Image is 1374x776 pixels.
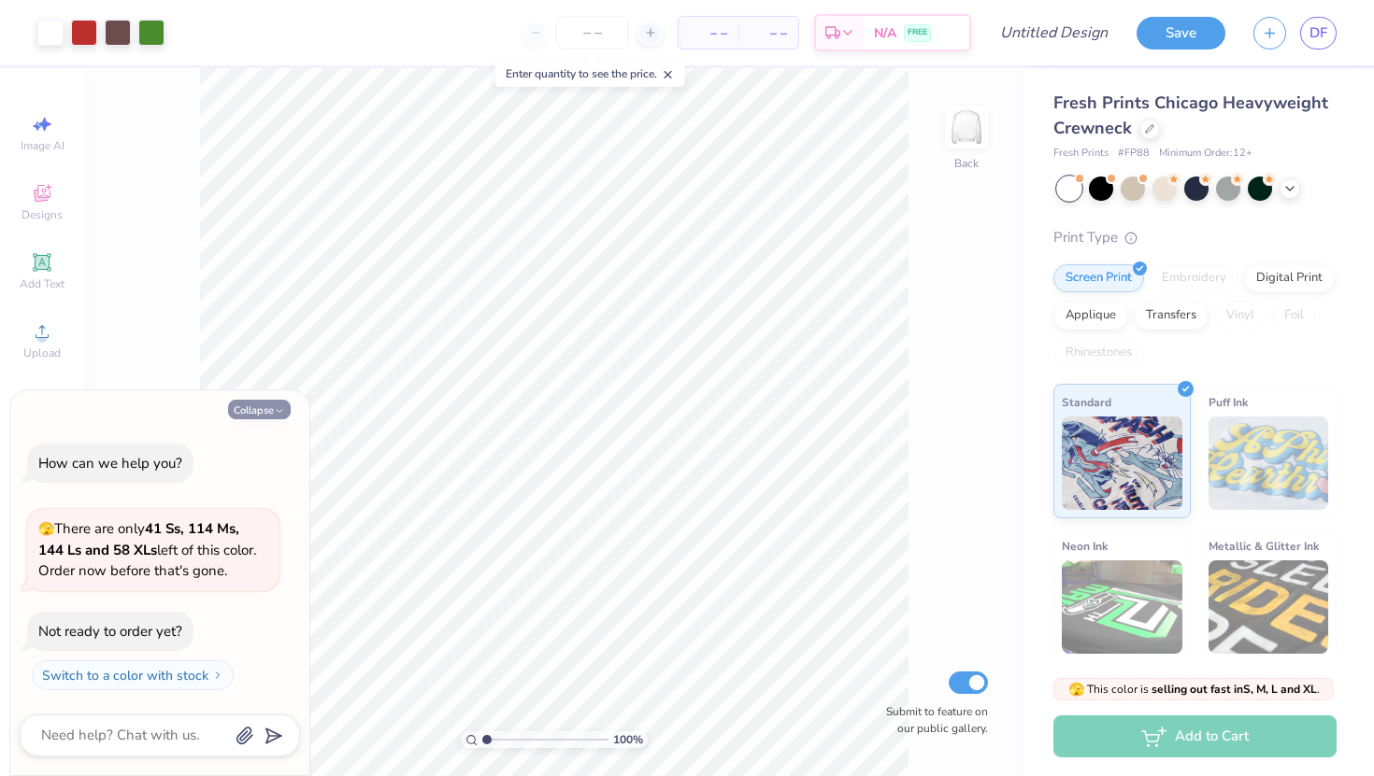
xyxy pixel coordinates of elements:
[1118,146,1150,162] span: # FP88
[38,519,256,580] span: There are only left of this color. Order now before that's gone.
[1062,416,1182,510] img: Standard
[1062,560,1182,654] img: Neon Ink
[948,108,985,146] img: Back
[613,731,643,748] span: 100 %
[1150,264,1238,292] div: Embroidery
[1134,302,1209,330] div: Transfers
[212,670,223,681] img: Switch to a color with stock
[38,520,54,538] span: 🫣
[38,454,182,473] div: How can we help you?
[20,276,64,291] span: Add Text
[1209,416,1329,510] img: Puff Ink
[38,622,182,641] div: Not ready to order yet?
[1214,302,1267,330] div: Vinyl
[1068,681,1320,698] span: This color is .
[1062,392,1111,412] span: Standard
[1053,92,1328,139] span: Fresh Prints Chicago Heavyweight Crewneck
[1053,339,1144,367] div: Rhinestones
[228,400,291,419] button: Collapse
[750,23,787,43] span: – –
[21,138,64,153] span: Image AI
[1053,302,1128,330] div: Applique
[1209,392,1248,412] span: Puff Ink
[1310,22,1327,44] span: DF
[1209,536,1319,556] span: Metallic & Glitter Ink
[874,23,896,43] span: N/A
[1152,682,1317,697] strong: selling out fast in S, M, L and XL
[38,519,239,559] strong: 41 Ss, 114 Ms, 144 Ls and 58 XLs
[32,660,234,690] button: Switch to a color with stock
[1272,302,1316,330] div: Foil
[690,23,727,43] span: – –
[21,207,63,222] span: Designs
[1062,536,1108,556] span: Neon Ink
[23,346,61,360] span: Upload
[954,155,979,172] div: Back
[1244,264,1335,292] div: Digital Print
[1068,681,1084,698] span: 🫣
[556,16,629,49] input: – –
[1053,146,1109,162] span: Fresh Prints
[1053,264,1144,292] div: Screen Print
[495,61,685,87] div: Enter quantity to see the price.
[985,14,1123,51] input: Untitled Design
[1137,17,1225,49] button: Save
[1053,227,1337,248] div: Print Type
[876,703,988,737] label: Submit to feature on our public gallery.
[1300,17,1337,49] a: DF
[908,26,927,39] span: FREE
[1159,146,1252,162] span: Minimum Order: 12 +
[1209,560,1329,654] img: Metallic & Glitter Ink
